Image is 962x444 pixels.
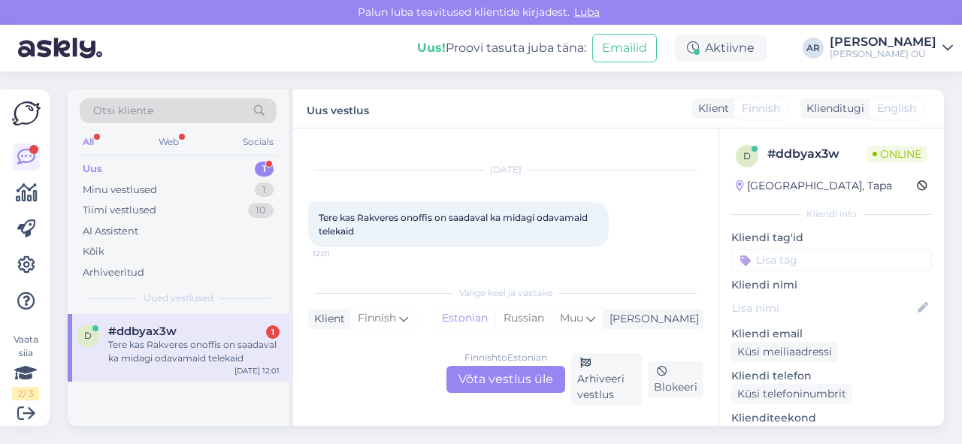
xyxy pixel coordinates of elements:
span: Online [867,146,927,162]
div: 1 [266,325,280,339]
span: d [84,330,92,341]
div: Kõik [83,244,104,259]
div: 10 [248,203,274,218]
div: Socials [240,132,277,152]
div: Küsi telefoninumbrit [731,384,852,404]
div: Blokeeri [648,361,703,397]
span: Tere kas Rakveres onoffis on saadaval ka midagi odavamaid telekaid [319,212,590,237]
div: 1 [255,162,274,177]
b: Uus! [417,41,446,55]
div: Küsi meiliaadressi [731,342,838,362]
span: Muu [560,311,583,325]
p: Kliendi tag'id [731,230,932,246]
p: Kliendi telefon [731,368,932,384]
div: Arhiveeritud [83,265,144,280]
div: # ddbyax3w [767,145,867,163]
label: Uus vestlus [307,98,369,119]
div: Tiimi vestlused [83,203,156,218]
div: Klient [308,311,345,327]
div: Tere kas Rakveres onoffis on saadaval ka midagi odavamaid telekaid [108,338,280,365]
div: Russian [495,307,552,330]
div: Arhiveeri vestlus [571,353,642,405]
span: #ddbyax3w [108,325,177,338]
div: [PERSON_NAME] OÜ [830,48,936,60]
button: Emailid [592,34,657,62]
span: Otsi kliente [93,103,153,119]
span: Finnish [742,101,780,116]
div: AI Assistent [83,224,138,239]
div: All [80,132,97,152]
div: [DATE] 12:01 [234,365,280,376]
div: Estonian [434,307,495,330]
div: 2 / 3 [12,387,39,400]
div: AR [803,38,824,59]
span: 12:01 [313,248,369,259]
div: [DATE] [308,163,703,177]
span: Finnish [358,310,396,327]
img: Askly Logo [12,101,41,125]
div: Kliendi info [731,207,932,221]
div: Klient [692,101,729,116]
p: Kliendi nimi [731,277,932,293]
p: Klienditeekond [731,410,932,426]
div: Minu vestlused [83,183,157,198]
div: Aktiivne [675,35,767,62]
div: [PERSON_NAME] [604,311,699,327]
span: English [877,101,916,116]
p: Kliendi email [731,326,932,342]
div: Finnish to Estonian [464,351,547,364]
div: 1 [255,183,274,198]
input: Lisa tag [731,249,932,271]
div: [PERSON_NAME] [830,36,936,48]
span: Luba [570,5,604,19]
div: Võta vestlus üle [446,366,565,393]
div: [GEOGRAPHIC_DATA], Tapa [736,178,892,194]
span: Uued vestlused [144,291,213,305]
input: Lisa nimi [732,300,915,316]
div: Uus [83,162,102,177]
div: Vaata siia [12,333,39,400]
a: [PERSON_NAME][PERSON_NAME] OÜ [830,36,953,60]
div: Web [156,132,182,152]
span: d [743,150,751,162]
div: Valige keel ja vastake [308,286,703,300]
div: Proovi tasuta juba täna: [417,39,586,57]
div: Klienditugi [800,101,864,116]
